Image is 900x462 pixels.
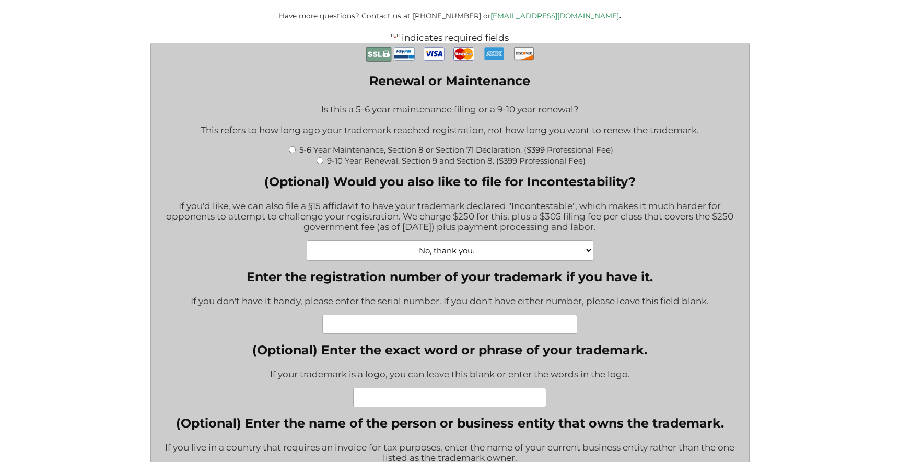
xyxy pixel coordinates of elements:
[513,43,534,63] img: Discover
[191,289,709,315] div: If you don't have it handy, please enter the serial number. If you don't have either number, plea...
[279,11,621,20] small: Have more questions? Contact us at [PHONE_NUMBER] or
[490,11,619,20] a: [EMAIL_ADDRESS][DOMAIN_NAME]
[366,43,392,65] img: Secure Payment with SSL
[159,415,742,431] label: (Optional) Enter the name of the person or business entity that owns the trademark.
[327,156,586,166] label: 9-10 Year Renewal, Section 9 and Section 8. ($399 Professional Fee)
[394,43,415,64] img: PayPal
[159,97,742,144] div: Is this a 5-6 year maintenance filing or a 9-10 year renewal? This refers to how long ago your tr...
[117,32,783,43] p: " " indicates required fields
[484,43,505,64] img: AmEx
[191,269,709,284] label: Enter the registration number of your trademark if you have it.
[369,73,530,88] legend: Renewal or Maintenance
[299,145,613,155] label: 5-6 Year Maintenance, Section 8 or Section 71 Declaration. ($399 Professional Fee)
[159,174,742,189] label: (Optional) Would you also like to file for Incontestability?
[619,11,621,20] b: .
[252,342,647,357] label: (Optional) Enter the exact word or phrase of your trademark.
[424,43,445,64] img: Visa
[159,194,742,240] div: If you'd like, we can also file a §15 affidavit to have your trademark declared "Incontestable", ...
[252,362,647,388] div: If your trademark is a logo, you can leave this blank or enter the words in the logo.
[453,43,474,64] img: MasterCard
